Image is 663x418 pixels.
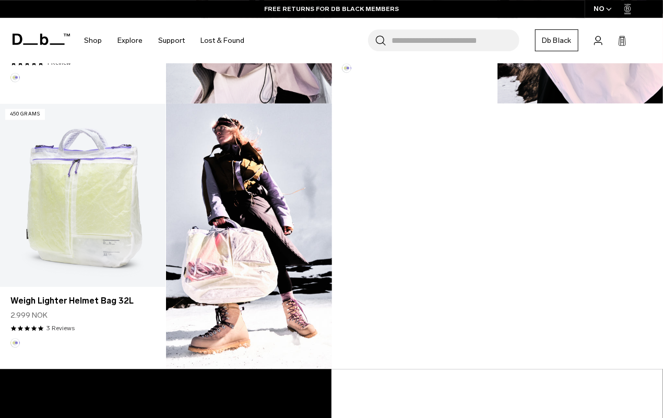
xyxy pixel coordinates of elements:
nav: Main Navigation [76,18,252,63]
img: Content block image [166,103,332,369]
button: Aurora [342,63,351,73]
a: Weigh Lighter Helmet Bag 32L [10,295,155,307]
a: Support [158,22,185,59]
a: Db Black [535,29,578,51]
button: Aurora [10,73,20,82]
p: 450 grams [5,109,45,120]
a: Lost & Found [200,22,244,59]
a: Explore [117,22,143,59]
a: Shop [84,22,102,59]
span: 2.999 NOK [10,310,48,321]
a: FREE RETURNS FOR DB BLACK MEMBERS [264,4,399,14]
button: Aurora [10,338,20,347]
a: 3 reviews [46,323,75,333]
